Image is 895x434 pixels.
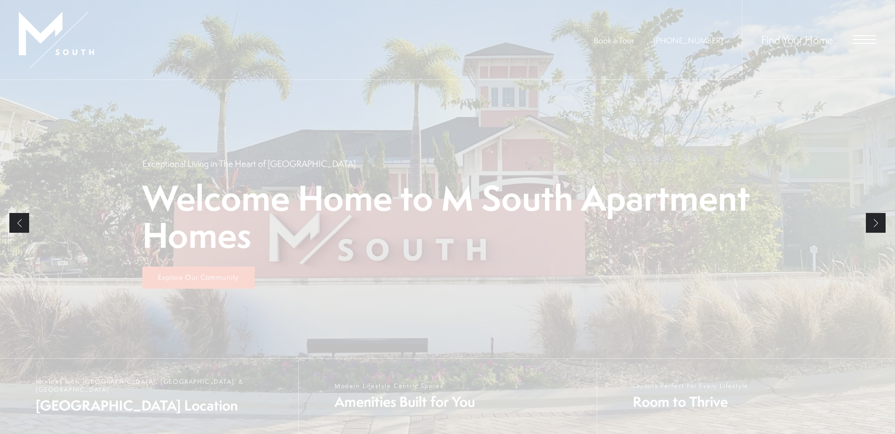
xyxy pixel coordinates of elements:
[597,359,895,434] a: Layouts Perfect For Every Lifestyle
[866,213,886,233] a: Next
[335,392,475,411] span: Amenities Built for You
[633,382,748,390] span: Layouts Perfect For Every Lifestyle
[142,267,255,289] a: Explore Our Community
[158,272,239,282] span: Explore Our Community
[142,158,356,170] p: Exceptional Living in The Heart of [GEOGRAPHIC_DATA]
[654,35,723,46] span: [PHONE_NUMBER]
[594,35,634,46] a: Book a Tour
[633,392,748,411] span: Room to Thrive
[9,213,29,233] a: Previous
[654,35,723,46] a: Call Us at 813-570-8014
[335,382,475,390] span: Modern Lifestyle Centric Spaces
[853,35,876,44] button: Open Menu
[19,12,94,68] img: MSouth
[36,378,289,394] span: Minutes from [GEOGRAPHIC_DATA], [GEOGRAPHIC_DATA], & [GEOGRAPHIC_DATA]
[298,359,597,434] a: Modern Lifestyle Centric Spaces
[36,396,289,415] span: [GEOGRAPHIC_DATA] Location
[142,179,753,253] p: Welcome Home to M South Apartment Homes
[761,32,833,47] a: Find Your Home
